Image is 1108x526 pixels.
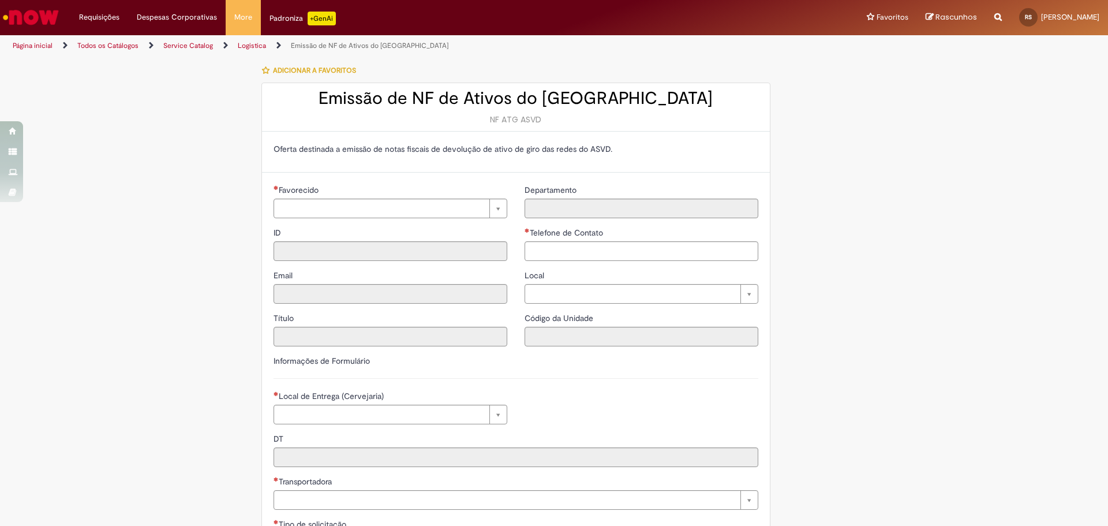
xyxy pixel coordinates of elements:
[274,199,507,218] a: Limpar campo Favorecido
[274,241,507,261] input: ID
[274,270,295,281] span: Somente leitura - Email
[274,356,370,366] label: Informações de Formulário
[1041,12,1099,22] span: [PERSON_NAME]
[238,41,266,50] a: Logistica
[525,327,758,346] input: Código da Unidade
[279,476,334,487] span: Necessários - Transportadora
[274,434,286,444] span: Somente leitura - DT
[274,143,758,155] p: Oferta destinada a emissão de notas fiscais de devolução de ativo de giro das redes do ASVD.
[291,41,448,50] a: Emissão de NF de Ativos do [GEOGRAPHIC_DATA]
[530,227,605,238] span: Telefone de Contato
[274,284,507,304] input: Email
[273,66,356,75] span: Adicionar a Favoritos
[137,12,217,23] span: Despesas Corporativas
[234,12,252,23] span: More
[525,312,596,324] label: Somente leitura - Código da Unidade
[261,58,362,83] button: Adicionar a Favoritos
[274,89,758,108] h2: Emissão de NF de Ativos do [GEOGRAPHIC_DATA]
[274,391,279,396] span: Necessários
[163,41,213,50] a: Service Catalog
[274,477,279,482] span: Necessários
[279,185,321,195] span: Necessários - Favorecido
[274,520,279,524] span: Necessários
[279,391,386,401] span: Necessários - Local de Entrega (Cervejaria)
[926,12,977,23] a: Rascunhos
[525,184,579,196] label: Somente leitura - Departamento
[274,313,296,323] span: Somente leitura - Título
[9,35,730,57] ul: Trilhas de página
[935,12,977,23] span: Rascunhos
[79,12,119,23] span: Requisições
[308,12,336,25] p: +GenAi
[1025,13,1032,21] span: RS
[525,241,758,261] input: Telefone de Contato
[525,228,530,233] span: Necessários
[877,12,908,23] span: Favoritos
[269,12,336,25] div: Padroniza
[274,270,295,281] label: Somente leitura - Email
[274,227,283,238] label: Somente leitura - ID
[274,405,507,424] a: Limpar campo Local de Entrega (Cervejaria)
[274,327,507,346] input: Título
[274,447,758,467] input: DT
[525,270,546,281] span: Local
[274,114,758,125] div: NF ATG ASVD
[77,41,138,50] a: Todos os Catálogos
[525,284,758,304] a: Limpar campo Local
[274,312,296,324] label: Somente leitura - Título
[525,185,579,195] span: Somente leitura - Departamento
[525,199,758,218] input: Departamento
[525,313,596,323] span: Somente leitura - Código da Unidade
[274,490,758,510] a: Limpar campo Transportadora
[274,185,279,190] span: Necessários
[1,6,61,29] img: ServiceNow
[13,41,53,50] a: Página inicial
